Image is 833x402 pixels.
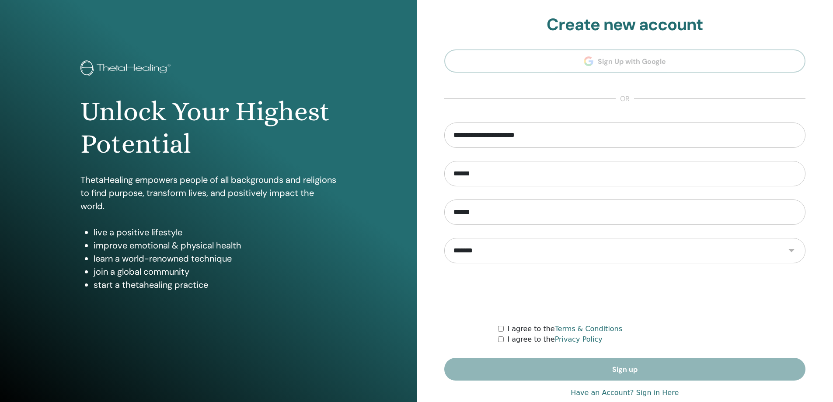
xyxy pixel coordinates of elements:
[80,95,336,161] h1: Unlock Your Highest Potential
[80,173,336,213] p: ThetaHealing empowers people of all backgrounds and religions to find purpose, transform lives, a...
[507,324,622,334] label: I agree to the
[558,276,691,311] iframe: reCAPTCHA
[555,335,603,343] a: Privacy Policy
[94,252,336,265] li: learn a world-renowned technique
[94,239,336,252] li: improve emotional & physical health
[616,94,634,104] span: or
[507,334,602,345] label: I agree to the
[94,265,336,278] li: join a global community
[94,226,336,239] li: live a positive lifestyle
[555,325,622,333] a: Terms & Conditions
[571,388,679,398] a: Have an Account? Sign in Here
[94,278,336,291] li: start a thetahealing practice
[444,15,806,35] h2: Create new account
